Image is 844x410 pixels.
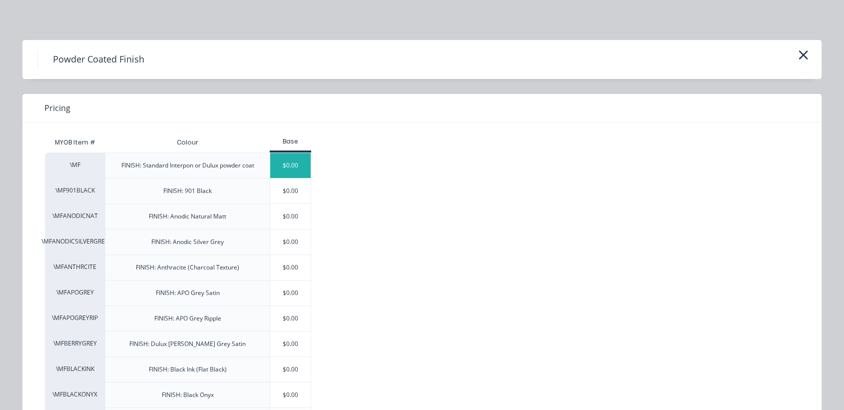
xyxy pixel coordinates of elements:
div: FINISH: APO Grey Satin [156,288,220,297]
div: \MFANODICSILVERGREY [45,229,105,254]
div: Base [270,137,311,146]
div: \MF901BLACK [45,178,105,203]
div: $0.00 [270,280,311,305]
div: MYOB Item # [45,132,105,152]
div: $0.00 [270,331,311,356]
div: \MFANODICNAT [45,203,105,229]
div: FINISH: 901 Black [163,186,212,195]
div: \MFBLACKONYX [45,382,105,407]
div: FINISH: Standard Interpon or Dulux powder coat [121,161,254,170]
div: $0.00 [270,357,311,382]
div: \MFAPOGREY [45,280,105,305]
div: Colour [169,130,206,155]
div: FINISH: Dulux [PERSON_NAME] Grey Satin [129,339,246,348]
div: $0.00 [270,204,311,229]
div: \MFANTHRCITE [45,254,105,280]
div: FINISH: Black Onyx [162,390,214,399]
div: FINISH: Anodic Natural Matt [149,212,226,221]
div: \MFAPOGREYRIP [45,305,105,331]
div: \MFBLACKINK [45,356,105,382]
div: \MF [45,152,105,178]
div: $0.00 [270,178,311,203]
div: $0.00 [270,229,311,254]
div: FINISH: Anthracite (Charcoal Texture) [136,263,239,272]
div: FINISH: Anodic Silver Grey [151,237,224,246]
div: \MFBERRYGREY [45,331,105,356]
div: FINISH: Black Ink (Flat Black) [149,365,227,374]
div: $0.00 [270,382,311,407]
h4: Powder Coated Finish [37,50,159,69]
span: Pricing [44,102,70,114]
div: $0.00 [270,306,311,331]
div: $0.00 [270,255,311,280]
div: $0.00 [270,153,311,178]
div: FINISH: APO Grey Ripple [154,314,221,323]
